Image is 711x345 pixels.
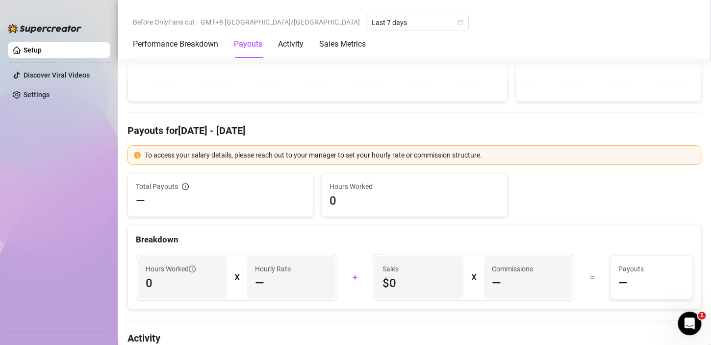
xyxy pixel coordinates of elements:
[255,264,291,274] article: Hourly Rate
[133,38,218,50] div: Performance Breakdown
[24,71,90,79] a: Discover Viral Videos
[8,24,81,33] img: logo-BBDzfeDw.svg
[24,91,50,99] a: Settings
[618,275,628,291] span: —
[134,152,141,159] span: exclamation-circle
[382,264,456,274] span: Sales
[145,150,695,160] div: To access your salary details, please reach out to your manager to set your hourly rate or commis...
[255,275,264,291] span: —
[492,275,501,291] span: —
[136,181,178,192] span: Total Payouts
[234,38,262,50] div: Payouts
[278,38,304,50] div: Activity
[189,265,196,272] span: info-circle
[382,275,456,291] span: $0
[136,193,145,209] span: —
[698,312,706,319] span: 1
[24,46,42,54] a: Setup
[319,38,366,50] div: Sales Metrics
[343,269,367,285] div: +
[678,312,701,335] iframe: Intercom live chat
[127,331,701,345] h4: Activity
[234,269,239,285] div: X
[201,15,360,29] span: GMT+8 [GEOGRAPHIC_DATA]/[GEOGRAPHIC_DATA]
[618,264,685,274] span: Payouts
[471,269,476,285] div: X
[580,269,604,285] div: =
[146,275,219,291] span: 0
[136,233,693,246] div: Breakdown
[182,183,189,190] span: info-circle
[372,15,463,30] span: Last 7 days
[146,264,196,274] span: Hours Worked
[127,124,701,137] h4: Payouts for [DATE] - [DATE]
[492,264,533,274] article: Commissions
[330,193,499,209] span: 0
[330,181,499,192] span: Hours Worked
[457,20,463,26] span: calendar
[133,15,195,29] span: Before OnlyFans cut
